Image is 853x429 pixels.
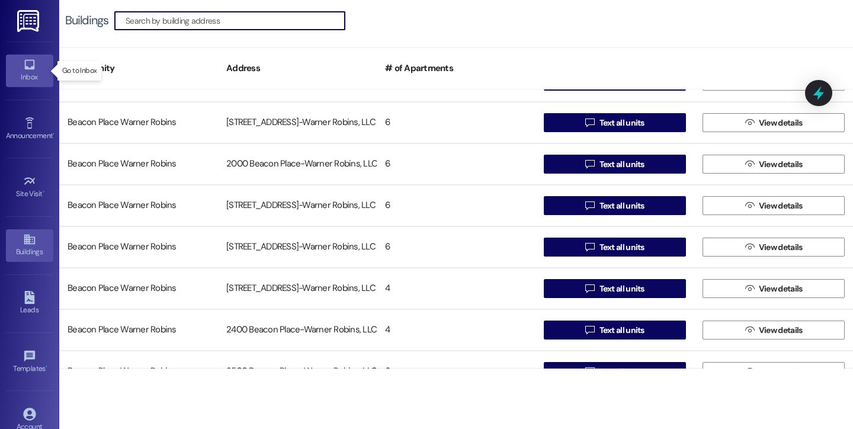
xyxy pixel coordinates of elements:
[745,201,754,210] i: 
[599,241,644,254] span: Text all units
[218,235,377,259] div: [STREET_ADDRESS]-Warner Robins, LLC
[599,283,644,295] span: Text all units
[585,242,594,252] i: 
[759,366,803,378] span: View details
[377,54,535,83] div: # of Apartments
[218,194,377,217] div: [STREET_ADDRESS]-Warner Robins, LLC
[759,241,803,254] span: View details
[53,130,54,138] span: •
[218,152,377,176] div: 2000 Beacon Place-Warner Robins, LLC
[759,283,803,295] span: View details
[544,279,686,298] button: Text all units
[703,196,845,215] button: View details
[544,362,686,381] button: Text all units
[218,54,377,83] div: Address
[599,158,644,171] span: Text all units
[759,200,803,212] span: View details
[585,201,594,210] i: 
[759,117,803,129] span: View details
[745,118,754,127] i: 
[703,155,845,174] button: View details
[544,155,686,174] button: Text all units
[377,235,535,259] div: 6
[745,325,754,335] i: 
[377,111,535,135] div: 6
[703,238,845,257] button: View details
[745,367,754,376] i: 
[599,200,644,212] span: Text all units
[59,318,218,342] div: Beacon Place Warner Robins
[62,66,97,76] p: Go to Inbox
[59,152,218,176] div: Beacon Place Warner Robins
[544,113,686,132] button: Text all units
[585,367,594,376] i: 
[59,111,218,135] div: Beacon Place Warner Robins
[59,277,218,300] div: Beacon Place Warner Robins
[6,346,53,378] a: Templates •
[6,171,53,203] a: Site Visit •
[377,318,535,342] div: 4
[759,158,803,171] span: View details
[377,194,535,217] div: 6
[43,188,44,196] span: •
[585,118,594,127] i: 
[377,277,535,300] div: 4
[703,362,845,381] button: View details
[59,54,218,83] div: Community
[599,324,644,337] span: Text all units
[126,12,345,29] input: Search by building address
[544,196,686,215] button: Text all units
[585,284,594,293] i: 
[599,117,644,129] span: Text all units
[6,287,53,319] a: Leads
[377,152,535,176] div: 6
[745,284,754,293] i: 
[17,10,41,32] img: ResiDesk Logo
[218,277,377,300] div: [STREET_ADDRESS]-Warner Robins, LLC
[59,194,218,217] div: Beacon Place Warner Robins
[59,360,218,383] div: Beacon Place Warner Robins
[745,159,754,169] i: 
[703,321,845,340] button: View details
[6,229,53,261] a: Buildings
[46,363,47,371] span: •
[218,111,377,135] div: [STREET_ADDRESS]-Warner Robins, LLC
[759,324,803,337] span: View details
[703,279,845,298] button: View details
[59,235,218,259] div: Beacon Place Warner Robins
[585,325,594,335] i: 
[218,360,377,383] div: 2500 Beacon Place-Warner Robins, LLC
[585,159,594,169] i: 
[745,242,754,252] i: 
[703,113,845,132] button: View details
[544,321,686,340] button: Text all units
[544,238,686,257] button: Text all units
[218,318,377,342] div: 2400 Beacon Place-Warner Robins, LLC
[6,55,53,87] a: Inbox
[65,14,108,27] div: Buildings
[599,366,644,378] span: Text all units
[377,360,535,383] div: 6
